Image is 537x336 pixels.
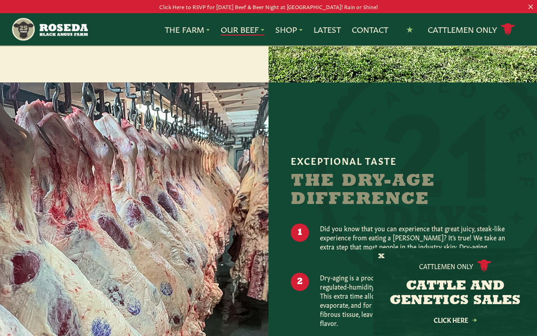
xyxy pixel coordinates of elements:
[221,24,264,36] a: Our Beef
[385,279,526,308] h3: CATTLE AND GENETICS SALES
[275,24,303,36] a: Shop
[428,21,515,37] a: Cattlemen Only
[11,13,527,46] nav: Main Navigation
[11,17,88,42] img: https://roseda.com/wp-content/uploads/2021/05/roseda-25-header.png
[477,260,491,272] img: cattle-icon.svg
[165,24,210,36] a: The Farm
[414,317,496,323] a: Click Here
[314,24,341,36] a: Latest
[320,273,515,327] p: Dry-aging is a process that entails keeping our carcasses in a regulated-humidity, refrigerated c...
[27,2,510,11] p: Click Here to RSVP for [DATE] Beef & Beer Night at [GEOGRAPHIC_DATA]! Rain or Shine!
[291,155,515,165] h6: Exceptional Taste
[291,173,515,209] h2: The Dry-Age Difference
[352,24,388,36] a: Contact
[320,224,515,251] p: Did you know that you can experience that great juicy, steak-like experience from eating a [PERSO...
[419,261,473,270] p: Cattlemen Only
[378,252,385,261] button: X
